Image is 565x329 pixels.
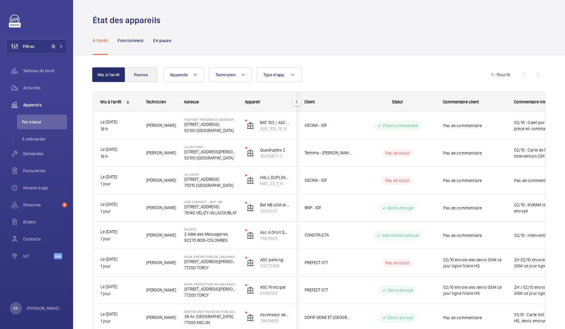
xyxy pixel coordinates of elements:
span: Adresse [184,99,199,104]
img: elevator.svg [247,204,254,212]
span: Pas de commentaire [443,315,506,321]
p: 10405877-2 [260,153,289,159]
p: [STREET_ADDRESS][PERSON_NAME] [184,259,237,265]
p: Devis envoyé [388,205,413,211]
span: PREFECT 077 [305,259,351,266]
span: À onboarder [22,136,67,142]
p: [STREET_ADDRESS] [184,121,237,127]
p: Pièce commandée [383,123,418,129]
p: Le [DATE] [101,146,138,153]
p: ASC Principal [260,284,289,290]
p: Quadruplex 2 [260,147,289,153]
span: [PERSON_NAME] [146,287,176,294]
span: Statut [392,99,403,104]
p: 1 jour [101,263,138,270]
span: Bilans [23,219,67,225]
img: elevator.svg [247,232,254,239]
p: La Factory [184,145,237,149]
span: Commentaire client [443,99,479,104]
p: Intervention prévue [382,232,419,238]
p: Le [DATE] [101,311,138,318]
p: HALL DUPLEX DROITE [260,174,289,181]
p: 78615655 [260,318,289,324]
span: Pas de commentaire [443,177,506,184]
p: 77200 TORCY [184,292,237,298]
p: Le [DATE] [101,256,138,263]
p: 78140 VÉLIZY-VILLACOUBLAY [184,210,237,216]
button: Mis à l'arrêt [92,67,125,82]
p: Sous préfecture de [GEOGRAPHIC_DATA] [184,282,237,286]
img: elevator.svg [247,314,254,321]
span: [PERSON_NAME] [146,177,176,184]
span: CONSTRUCTA [305,232,351,239]
p: YouFirst Residence [GEOGRAPHIC_DATA] [184,118,237,121]
p: 1 jour [101,318,138,325]
p: 77200 TORCY [184,265,237,271]
span: [PERSON_NAME] [146,314,176,321]
span: Appareils [170,72,188,77]
span: Pas de commentaire [443,150,506,156]
span: Beta [54,253,62,259]
span: Par statut [22,119,67,125]
span: GECINA - IDF [305,177,351,184]
p: Pas de statut [385,260,409,266]
span: Activités [23,85,67,91]
p: Devis envoyé [388,315,413,321]
p: BAT 103 / ASC GAUCHE - [STREET_ADDRESS] [260,120,289,126]
p: Le [DATE] [101,201,138,208]
p: Pas de statut [385,177,409,184]
p: 75015 [GEOGRAPHIC_DATA] [184,182,237,188]
p: Ascenseur de charge [260,312,289,318]
p: AEW Connect - Bat. NB [184,200,237,204]
span: Demandes [23,151,67,157]
span: Commentaire interne [514,99,553,104]
p: 92100 [GEOGRAPHIC_DATA] [184,127,237,134]
p: 38 Av. [GEOGRAPHIC_DATA] [184,313,237,320]
p: N40_23_1_N [260,181,289,187]
img: elevator.svg [247,149,254,157]
span: Filtres [23,43,34,49]
p: 926_105_16_N [260,126,289,132]
p: 1 jour [101,235,138,242]
p: ASC parking [260,257,289,263]
button: Pannes [125,67,157,82]
span: IoT [23,253,54,259]
span: 02/10 envoie des devis GSM ce jour ligne filaire HS [443,257,506,269]
span: [PERSON_NAME] [146,232,176,239]
span: Pas de commentaire [443,123,506,129]
span: 02/10 envoie des devis GSM ce jour ligne filaire HS [443,284,506,296]
p: 19 h [101,126,138,133]
img: elevator.svg [247,122,254,129]
p: Pacific [184,227,237,231]
span: GECINA - IDF [305,122,351,129]
p: Le [DATE] [101,228,138,235]
p: 53572426 [260,263,289,269]
span: Réserves [23,202,60,208]
span: Pas de commentaire [443,232,506,238]
img: elevator.svg [247,259,254,266]
span: [PERSON_NAME] [146,122,176,129]
p: [STREET_ADDRESS][PERSON_NAME] [184,286,237,292]
span: Heures supp. [23,185,67,191]
span: [PERSON_NAME] [146,149,176,156]
span: 1 - 18 18 [491,73,510,77]
p: Centre des finances publiques - Melun [184,310,237,313]
p: Le [DATE] [101,173,138,181]
p: Pas de statut [385,150,409,156]
p: Fonctionnels [118,38,143,44]
span: PREFECT 077 [305,287,351,294]
span: Technicien [215,72,236,77]
p: Le [DATE] [101,119,138,126]
p: 1 jour [101,208,138,215]
span: Tableau de bord [23,68,67,74]
p: Devis envoyé [388,287,413,293]
span: Technicien [146,99,166,104]
p: 81185129 [260,290,289,296]
span: BNP - IDF [305,204,351,211]
p: Asc A Droit Quadruplex [260,229,289,235]
h1: État des appareils [93,15,164,26]
button: Filtres2 [6,39,67,54]
p: 92270 BOIS-COLOMBES [184,237,237,243]
button: Type d'app. [257,67,302,82]
p: 1 jour [101,290,138,297]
